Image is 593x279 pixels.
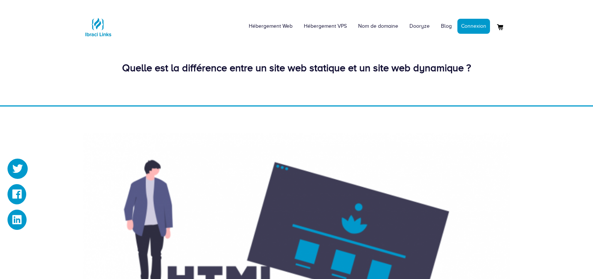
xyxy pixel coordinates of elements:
[83,12,113,42] img: Logo Ibraci Links
[435,15,457,37] a: Blog
[243,15,298,37] a: Hébergement Web
[353,15,404,37] a: Nom de domaine
[83,61,510,75] div: Quelle est la différence entre un site web statique et un site web dynamique ?
[298,15,353,37] a: Hébergement VPS
[83,6,113,42] a: Logo Ibraci Links
[457,19,490,34] a: Connexion
[404,15,435,37] a: Dooryze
